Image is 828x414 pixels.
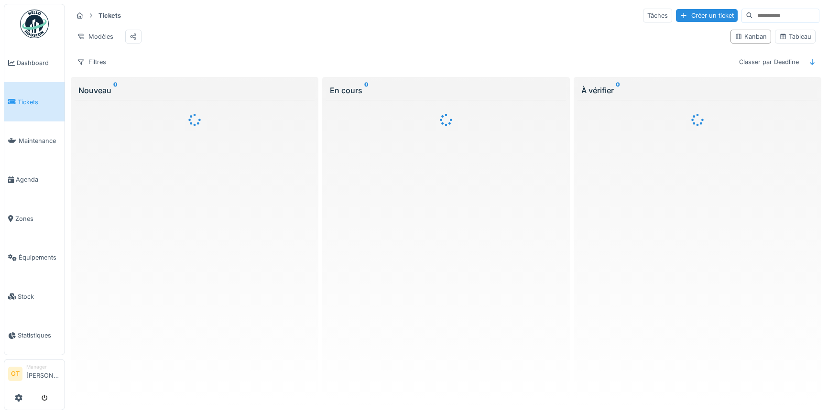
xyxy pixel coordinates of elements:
[95,11,125,20] strong: Tickets
[330,85,562,96] div: En cours
[18,292,61,301] span: Stock
[17,58,61,67] span: Dashboard
[20,10,49,38] img: Badge_color-CXgf-gQk.svg
[19,136,61,145] span: Maintenance
[643,9,672,22] div: Tâches
[4,44,65,82] a: Dashboard
[4,121,65,160] a: Maintenance
[26,363,61,370] div: Manager
[4,277,65,316] a: Stock
[735,32,767,41] div: Kanban
[735,55,803,69] div: Classer par Deadline
[15,214,61,223] span: Zones
[18,331,61,340] span: Statistiques
[8,367,22,381] li: OT
[364,85,369,96] sup: 0
[4,238,65,277] a: Équipements
[676,9,738,22] div: Créer un ticket
[8,363,61,386] a: OT Manager[PERSON_NAME]
[4,316,65,355] a: Statistiques
[616,85,620,96] sup: 0
[26,363,61,384] li: [PERSON_NAME]
[4,82,65,121] a: Tickets
[113,85,118,96] sup: 0
[779,32,811,41] div: Tableau
[4,199,65,238] a: Zones
[19,253,61,262] span: Équipements
[73,30,118,44] div: Modèles
[16,175,61,184] span: Agenda
[78,85,311,96] div: Nouveau
[73,55,110,69] div: Filtres
[581,85,814,96] div: À vérifier
[4,160,65,199] a: Agenda
[18,98,61,107] span: Tickets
